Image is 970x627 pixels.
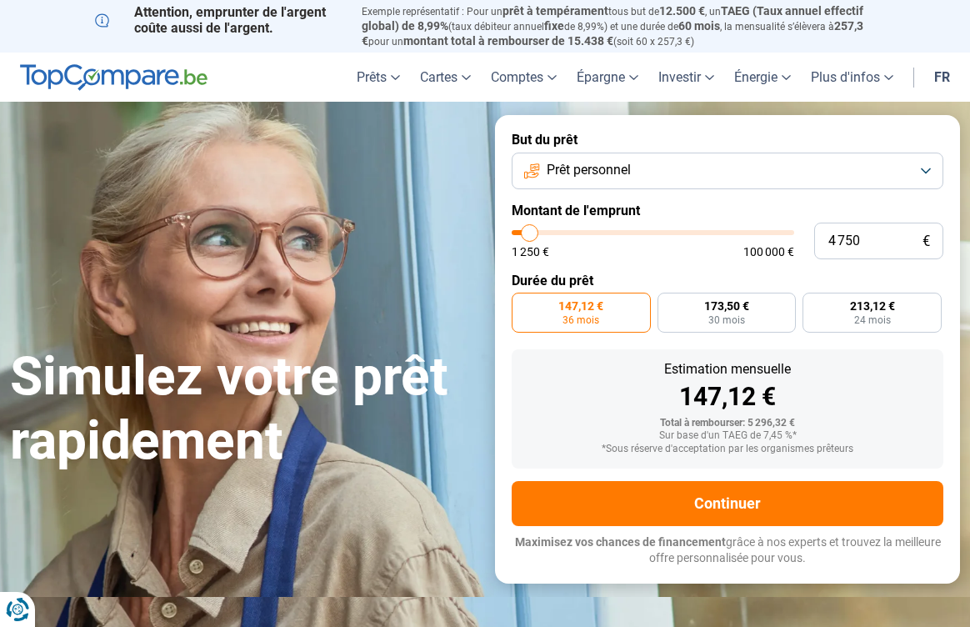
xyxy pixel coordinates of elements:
[347,53,410,102] a: Prêts
[403,34,613,48] span: montant total à rembourser de 15.438 €
[547,161,631,179] span: Prêt personnel
[659,4,705,18] span: 12.500 €
[562,315,599,325] span: 36 mois
[515,535,726,549] span: Maximisez vos chances de financement
[95,4,342,36] p: Attention, emprunter de l'argent coûte aussi de l'argent.
[481,53,567,102] a: Comptes
[922,234,930,248] span: €
[525,430,930,442] div: Sur base d'un TAEG de 7,45 %*
[724,53,801,102] a: Énergie
[558,300,603,312] span: 147,12 €
[512,203,943,218] label: Montant de l'emprunt
[924,53,960,102] a: fr
[854,315,891,325] span: 24 mois
[362,4,875,48] p: Exemple représentatif : Pour un tous but de , un (taux débiteur annuel de 8,99%) et une durée de ...
[704,300,749,312] span: 173,50 €
[362,4,863,33] span: TAEG (Taux annuel effectif global) de 8,99%
[10,345,475,474] h1: Simulez votre prêt rapidement
[410,53,481,102] a: Cartes
[801,53,903,102] a: Plus d'infos
[525,444,930,455] div: *Sous réserve d'acceptation par les organismes prêteurs
[512,534,943,567] p: grâce à nos experts et trouvez la meilleure offre personnalisée pour vous.
[512,153,943,189] button: Prêt personnel
[20,64,207,91] img: TopCompare
[648,53,724,102] a: Investir
[512,246,549,258] span: 1 250 €
[512,132,943,148] label: But du prêt
[850,300,895,312] span: 213,12 €
[525,363,930,376] div: Estimation mensuelle
[512,273,943,288] label: Durée du prêt
[525,384,930,409] div: 147,12 €
[678,19,720,33] span: 60 mois
[362,19,863,48] span: 257,3 €
[512,481,943,526] button: Continuer
[502,4,608,18] span: prêt à tempérament
[567,53,648,102] a: Épargne
[525,418,930,429] div: Total à rembourser: 5 296,32 €
[743,246,794,258] span: 100 000 €
[708,315,745,325] span: 30 mois
[544,19,564,33] span: fixe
